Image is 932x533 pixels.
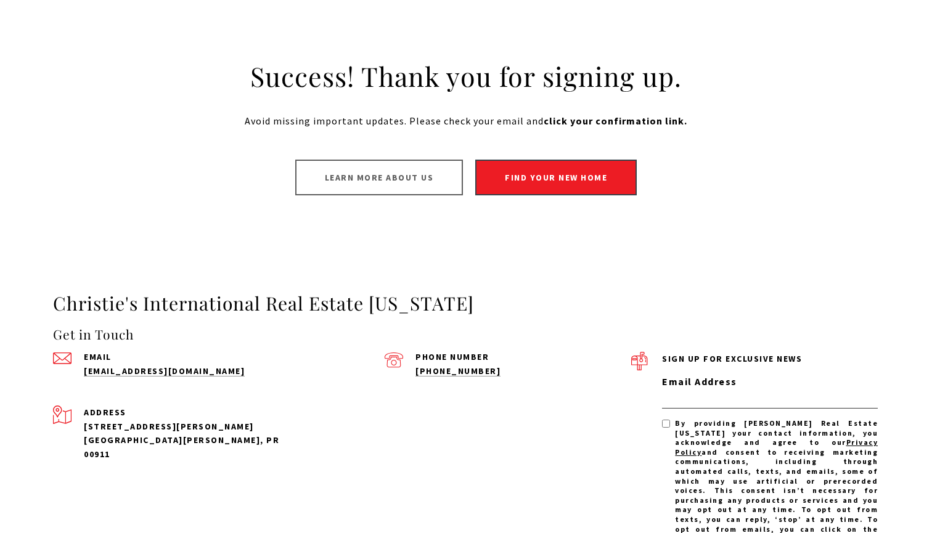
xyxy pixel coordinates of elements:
p: Sign up for exclusive news [662,352,878,365]
h3: Christie's International Real Estate [US_STATE] [53,291,879,315]
a: [EMAIL_ADDRESS][DOMAIN_NAME] [84,365,245,376]
img: Christie's International Real Estate black text logo [31,30,146,62]
a: Privacy Policy [675,437,878,457]
div: [STREET_ADDRESS][PERSON_NAME] [84,420,300,433]
a: [PHONE_NUMBER] [415,365,501,376]
h2: Success! Thank you for signing up. [201,59,731,94]
p: Address [84,405,300,419]
a: Find your new home [475,160,637,195]
label: Email Address [662,374,878,390]
a: Learn more about us [295,160,464,195]
p: Phone Number [415,352,631,361]
input: By providing [PERSON_NAME] Real Estate [US_STATE] your contact information, you acknowledge and a... [662,420,670,428]
strong: click your confirmation link. [544,115,687,127]
h4: Get in Touch [53,325,631,344]
p: Avoid missing important updates. Please check your email and [65,113,867,129]
span: [GEOGRAPHIC_DATA][PERSON_NAME], PR 00911 [84,434,279,459]
p: Email [84,352,300,361]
